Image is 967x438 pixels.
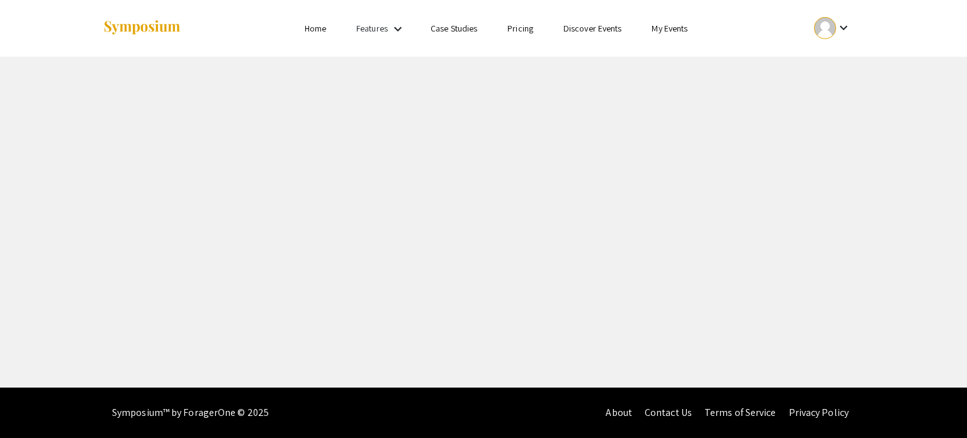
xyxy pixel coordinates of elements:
mat-icon: Expand Features list [390,21,405,37]
a: My Events [652,23,687,34]
a: Case Studies [431,23,477,34]
a: Discover Events [563,23,622,34]
button: Expand account dropdown [801,14,864,42]
a: About [606,406,632,419]
a: Home [305,23,326,34]
a: Features [356,23,388,34]
a: Terms of Service [704,406,776,419]
img: Symposium by ForagerOne [103,20,181,37]
mat-icon: Expand account dropdown [836,20,851,35]
a: Privacy Policy [789,406,849,419]
a: Pricing [507,23,533,34]
div: Symposium™ by ForagerOne © 2025 [112,388,269,438]
a: Contact Us [645,406,692,419]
